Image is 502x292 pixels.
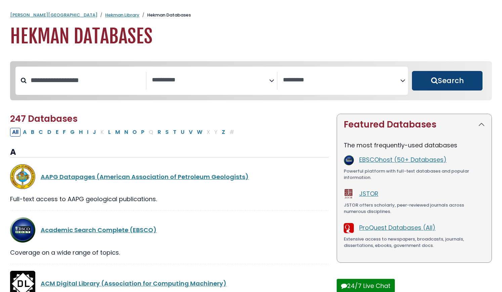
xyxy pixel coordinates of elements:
[139,128,147,137] button: Filter Results P
[359,223,435,232] a: ProQuest Databases (All)
[45,128,53,137] button: Filter Results D
[29,128,36,137] button: Filter Results B
[10,194,329,204] div: Full-text access to AAPG geological publications.
[41,173,249,181] a: AAPG Datapages (American Association of Petroleum Geologists)
[283,77,400,84] textarea: Search
[10,12,492,19] nav: breadcrumb
[412,71,483,90] button: Submit for Search Results
[156,128,163,137] button: Filter Results R
[163,128,171,137] button: Filter Results S
[68,128,77,137] button: Filter Results G
[27,75,146,86] input: Search database by title or keyword
[10,113,78,125] span: 247 Databases
[122,128,130,137] button: Filter Results N
[91,128,98,137] button: Filter Results J
[220,128,227,137] button: Filter Results Z
[85,128,90,137] button: Filter Results I
[37,128,45,137] button: Filter Results C
[344,141,485,150] p: The most frequently-used databases
[130,128,139,137] button: Filter Results O
[113,128,122,137] button: Filter Results M
[77,128,85,137] button: Filter Results H
[152,77,269,84] textarea: Search
[359,189,378,198] a: JSTOR
[171,128,178,137] button: Filter Results T
[61,128,68,137] button: Filter Results F
[195,128,204,137] button: Filter Results W
[41,279,226,288] a: ACM Digital Library (Association for Computing Machinery)
[105,12,139,18] a: Hekman Library
[10,12,97,18] a: [PERSON_NAME][GEOGRAPHIC_DATA]
[10,147,329,157] h3: A
[187,128,195,137] button: Filter Results V
[337,114,492,135] button: Featured Databases
[10,248,329,257] div: Coverage on a wide range of topics.
[179,128,186,137] button: Filter Results U
[10,127,237,136] div: Alpha-list to filter by first letter of database name
[54,128,60,137] button: Filter Results E
[10,128,20,137] button: All
[359,155,447,164] a: EBSCOhost (50+ Databases)
[41,226,157,234] a: Academic Search Complete (EBSCO)
[106,128,113,137] button: Filter Results L
[139,12,191,19] li: Hekman Databases
[10,25,492,48] h1: Hekman Databases
[344,202,485,215] div: JSTOR offers scholarly, peer-reviewed journals across numerous disciplines.
[10,61,492,100] nav: Search filters
[344,236,485,249] div: Extensive access to newspapers, broadcasts, journals, dissertations, ebooks, government docs.
[344,168,485,181] div: Powerful platform with full-text databases and popular information.
[21,128,29,137] button: Filter Results A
